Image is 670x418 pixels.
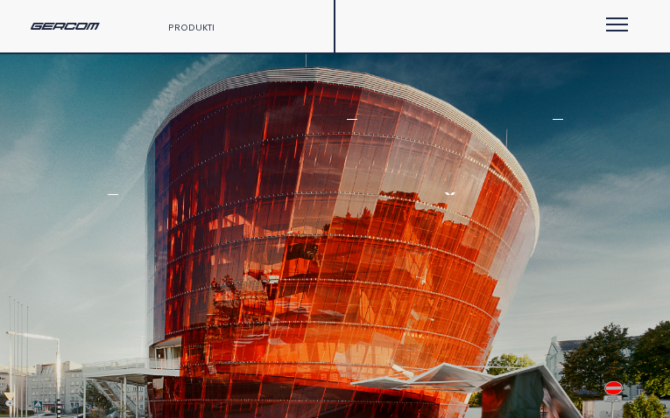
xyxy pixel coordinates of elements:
span: u [154,192,180,225]
span: u [497,116,523,150]
span: c [222,154,248,187]
span: s [31,192,53,225]
span: A [363,192,386,225]
span: I [262,192,270,225]
span: e [384,116,406,150]
span: u [338,154,363,187]
span: ī [554,116,562,150]
span: n [82,154,109,187]
span: A [319,192,342,225]
span: N [484,192,511,225]
span: i [589,116,596,150]
span: i [53,192,60,225]
span: u [173,154,199,187]
span: t [130,154,151,187]
span: V [237,192,262,225]
span: s [173,116,194,150]
span: j [596,116,616,150]
span: s [109,154,130,187]
span: Z [270,192,292,225]
span: m [523,116,554,150]
span: G [292,192,319,225]
span: a [454,116,477,150]
span: t [129,116,149,150]
span: l [292,116,312,150]
span: u [54,116,80,150]
span: A [511,192,534,225]
span: u [275,154,300,187]
span: a [616,116,639,150]
a: PRODUKTI [168,22,215,32]
span: r [151,154,173,187]
span: s [60,192,82,225]
span: i [248,154,256,187]
span: i [312,116,320,150]
span: o [558,154,587,187]
span: a [268,116,292,150]
span: v [244,116,268,150]
span: n [562,116,589,150]
span: l [477,116,497,150]
span: k [222,116,244,150]
span: n [363,154,390,187]
div: menu [551,13,644,40]
span: V [450,154,474,187]
span: u [614,154,639,187]
span: k [199,154,222,187]
span: A [31,116,54,150]
span: a [149,116,173,150]
span: g [80,116,107,150]
span: ē [102,192,123,225]
span: t [82,192,102,225]
span: C [474,154,500,187]
span: V [188,192,213,225]
span: t [320,116,340,150]
span: V [386,192,410,225]
span: Š [439,192,461,225]
span: k [31,154,53,187]
span: s [406,116,427,150]
span: g [587,154,614,187]
span: P [427,154,450,187]
span: j [256,154,275,187]
span: l [538,154,558,187]
span: T [342,192,363,225]
span: o [53,154,82,187]
span: V [213,192,237,225]
span: A [461,192,484,225]
span: m [123,192,154,225]
span: O [410,192,439,225]
span: t [364,116,384,150]
span: ā [340,116,364,150]
span: s [107,116,129,150]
